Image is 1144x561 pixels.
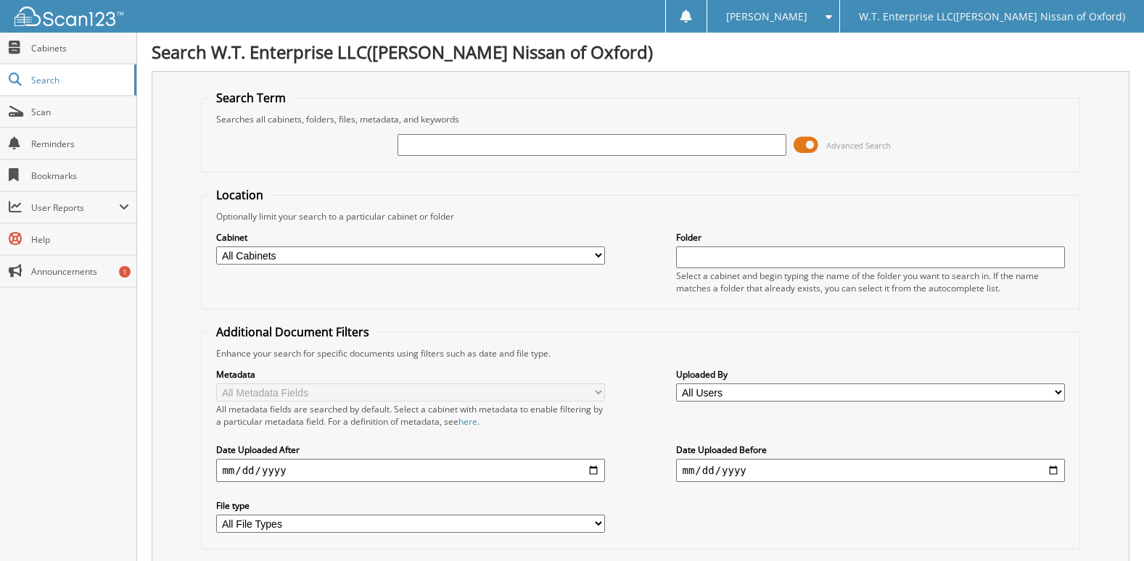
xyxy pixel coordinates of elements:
div: Optionally limit your search to a particular cabinet or folder [209,210,1071,223]
h1: Search W.T. Enterprise LLC([PERSON_NAME] Nissan of Oxford) [152,40,1129,64]
label: Uploaded By [676,368,1064,381]
div: Enhance your search for specific documents using filters such as date and file type. [209,347,1071,360]
legend: Additional Document Filters [209,324,376,340]
label: Date Uploaded Before [676,444,1064,456]
div: Searches all cabinets, folders, files, metadata, and keywords [209,113,1071,125]
legend: Search Term [209,90,293,106]
label: Metadata [216,368,604,381]
span: User Reports [31,201,119,214]
span: Scan [31,106,129,118]
img: scan123-logo-white.svg [15,7,123,26]
label: Date Uploaded After [216,444,604,456]
span: Help [31,233,129,246]
a: here [458,415,477,428]
legend: Location [209,187,271,203]
span: Cabinets [31,42,129,54]
span: Bookmarks [31,170,129,182]
div: All metadata fields are searched by default. Select a cabinet with metadata to enable filtering b... [216,403,604,428]
span: Announcements [31,265,129,278]
span: [PERSON_NAME] [726,12,807,21]
span: W.T. Enterprise LLC([PERSON_NAME] Nissan of Oxford) [859,12,1125,21]
input: start [216,459,604,482]
div: 1 [119,266,131,278]
label: Cabinet [216,231,604,244]
span: Reminders [31,138,129,150]
label: Folder [676,231,1064,244]
div: Select a cabinet and begin typing the name of the folder you want to search in. If the name match... [676,270,1064,294]
span: Search [31,74,127,86]
label: File type [216,499,604,512]
input: end [676,459,1064,482]
span: Advanced Search [826,140,891,151]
